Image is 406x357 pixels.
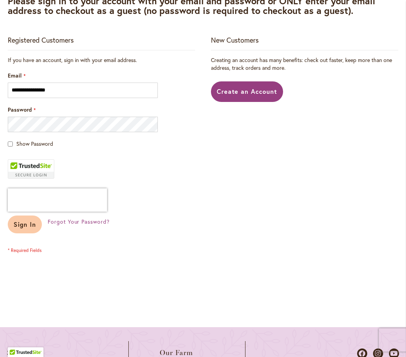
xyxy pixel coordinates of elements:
span: Forgot Your Password? [48,218,110,225]
a: Create an Account [211,81,283,102]
iframe: reCAPTCHA [8,188,107,212]
iframe: Launch Accessibility Center [6,329,28,351]
div: If you have an account, sign in with your email address. [8,56,195,64]
p: Creating an account has many benefits: check out faster, keep more than one address, track orders... [211,56,398,72]
strong: Registered Customers [8,35,74,45]
span: Create an Account [217,87,278,95]
button: Sign In [8,216,42,233]
span: Password [8,106,32,113]
span: Shop [7,349,24,357]
div: TrustedSite Certified [8,159,54,179]
span: Sign In [14,220,36,228]
a: Forgot Your Password? [48,218,110,226]
span: Our Farm [160,349,193,357]
span: Show Password [16,140,53,147]
strong: New Customers [211,35,259,45]
span: Email [8,72,22,79]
